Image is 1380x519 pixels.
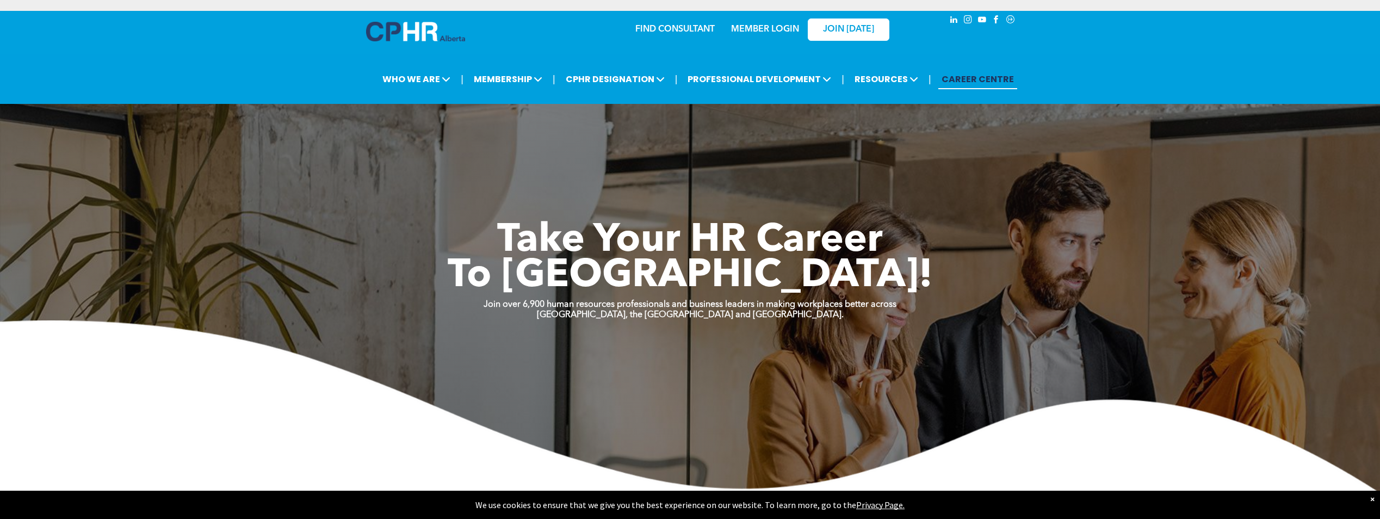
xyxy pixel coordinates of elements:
[1005,14,1017,28] a: Social network
[537,311,844,319] strong: [GEOGRAPHIC_DATA], the [GEOGRAPHIC_DATA] and [GEOGRAPHIC_DATA].
[366,22,465,41] img: A blue and white logo for cp alberta
[962,14,974,28] a: instagram
[823,24,874,35] span: JOIN [DATE]
[461,68,463,90] li: |
[976,14,988,28] a: youtube
[991,14,1002,28] a: facebook
[684,69,834,89] span: PROFESSIONAL DEVELOPMENT
[497,221,883,261] span: Take Your HR Career
[562,69,668,89] span: CPHR DESIGNATION
[808,18,889,41] a: JOIN [DATE]
[929,68,931,90] li: |
[731,25,799,34] a: MEMBER LOGIN
[553,68,555,90] li: |
[938,69,1017,89] a: CAREER CENTRE
[851,69,921,89] span: RESOURCES
[948,14,960,28] a: linkedin
[1370,493,1375,504] div: Dismiss notification
[379,69,454,89] span: WHO WE ARE
[841,68,844,90] li: |
[471,69,546,89] span: MEMBERSHIP
[675,68,678,90] li: |
[635,25,715,34] a: FIND CONSULTANT
[856,499,905,510] a: Privacy Page.
[448,257,933,296] span: To [GEOGRAPHIC_DATA]!
[484,300,896,309] strong: Join over 6,900 human resources professionals and business leaders in making workplaces better ac...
